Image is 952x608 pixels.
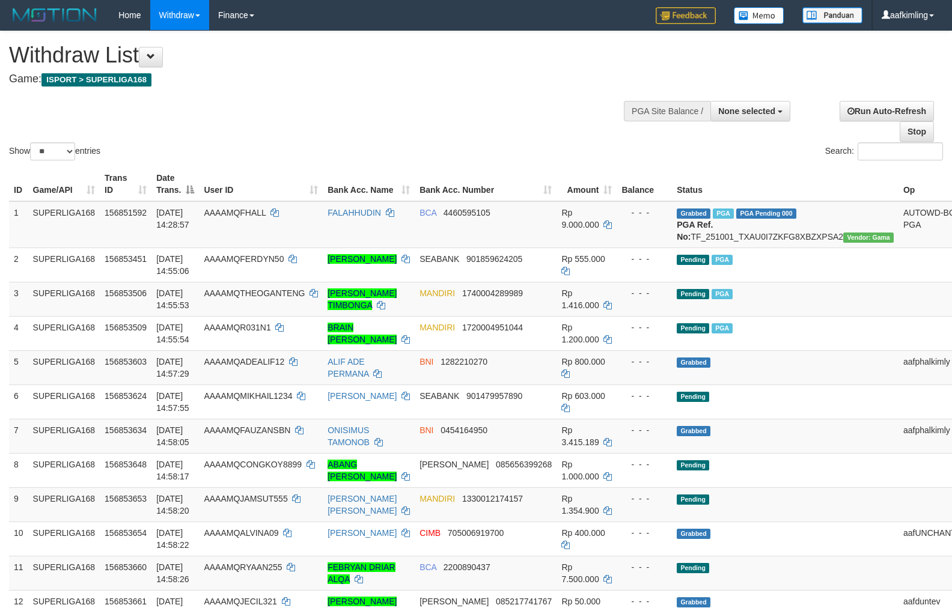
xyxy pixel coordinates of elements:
span: Copy 2200890437 to clipboard [444,562,490,572]
td: SUPERLIGA168 [28,201,100,248]
span: Pending [677,289,709,299]
span: 156853451 [105,254,147,264]
span: MANDIRI [420,494,455,503]
span: Grabbed [677,357,710,368]
span: AAAAMQR031N1 [204,323,270,332]
span: AAAAMQCONGKOY8899 [204,460,302,469]
td: 10 [9,521,28,556]
span: [PERSON_NAME] [420,597,489,606]
span: MANDIRI [420,288,455,298]
span: Pending [677,255,709,265]
span: [PERSON_NAME] [420,460,489,469]
span: 156853653 [105,494,147,503]
span: [DATE] 14:28:57 [156,208,189,230]
span: Rp 400.000 [561,528,605,538]
a: ALIF ADE PERMANA [328,357,368,378]
span: MANDIRI [420,323,455,332]
a: [PERSON_NAME] [328,528,397,538]
span: Copy 705006919700 to clipboard [448,528,504,538]
div: - - - [621,253,667,265]
label: Search: [825,142,943,160]
img: Button%20Memo.svg [734,7,784,24]
span: Copy 4460595105 to clipboard [444,208,490,217]
td: SUPERLIGA168 [28,385,100,419]
td: 7 [9,419,28,453]
a: [PERSON_NAME] [328,391,397,401]
span: Rp 1.354.900 [561,494,599,515]
span: AAAAMQTHEOGANTENG [204,288,305,298]
a: ONISIMUS TAMONOB [328,425,370,447]
span: Marked by aafsengchandara [712,255,733,265]
span: Rp 1.000.000 [561,460,599,481]
td: 2 [9,248,28,282]
span: 156853624 [105,391,147,401]
span: Grabbed [677,426,710,436]
span: AAAAMQJAMSUT555 [204,494,287,503]
div: - - - [621,493,667,505]
a: [PERSON_NAME] TIMBONGA [328,288,397,310]
span: Copy 1282210270 to clipboard [441,357,487,366]
span: Rp 603.000 [561,391,605,401]
span: Rp 7.500.000 [561,562,599,584]
td: 9 [9,487,28,521]
span: 156853603 [105,357,147,366]
a: Run Auto-Refresh [840,101,934,121]
th: User ID: activate to sort column ascending [199,167,323,201]
b: PGA Ref. No: [677,220,713,242]
span: AAAAMQRYAAN255 [204,562,282,572]
span: Rp 800.000 [561,357,605,366]
td: SUPERLIGA168 [28,419,100,453]
h4: Game: [9,73,623,85]
div: - - - [621,207,667,219]
span: Marked by aafsoycanthlai [712,289,733,299]
td: 1 [9,201,28,248]
td: SUPERLIGA168 [28,248,100,282]
th: Balance [617,167,672,201]
span: [DATE] 14:58:20 [156,494,189,515]
td: SUPERLIGA168 [28,487,100,521]
span: 156853660 [105,562,147,572]
div: - - - [621,561,667,573]
span: Rp 3.415.189 [561,425,599,447]
span: PGA Pending [736,208,796,219]
span: Pending [677,563,709,573]
td: SUPERLIGA168 [28,556,100,590]
span: SEABANK [420,391,459,401]
div: PGA Site Balance / [624,101,710,121]
span: ISPORT > SUPERLIGA168 [41,73,151,87]
span: AAAAMQFHALL [204,208,266,217]
span: [DATE] 14:58:22 [156,528,189,550]
td: 11 [9,556,28,590]
span: BCA [420,562,436,572]
span: Copy 1740004289989 to clipboard [462,288,523,298]
span: AAAAMQFERDYN50 [204,254,284,264]
a: Stop [900,121,934,142]
span: BNI [420,425,433,435]
span: CIMB [420,528,441,538]
span: AAAAMQADEALIF12 [204,357,284,366]
th: Bank Acc. Name: activate to sort column ascending [323,167,415,201]
td: SUPERLIGA168 [28,350,100,385]
span: Marked by aafsoycanthlai [713,208,734,219]
span: 156853654 [105,528,147,538]
span: Marked by aafsoycanthlai [712,323,733,333]
td: 5 [9,350,28,385]
td: SUPERLIGA168 [28,521,100,556]
span: Copy 085656399268 to clipboard [496,460,552,469]
span: Copy 085217741767 to clipboard [496,597,552,606]
span: AAAAMQMIKHAIL1234 [204,391,292,401]
span: [DATE] 14:58:05 [156,425,189,447]
td: TF_251001_TXAU0I7ZKFG8XBZXPSA2 [672,201,899,248]
span: Copy 1720004951044 to clipboard [462,323,523,332]
img: Feedback.jpg [656,7,716,24]
div: - - - [621,356,667,368]
span: Pending [677,392,709,402]
span: Copy 0454164950 to clipboard [441,425,487,435]
span: [DATE] 14:57:29 [156,357,189,378]
span: AAAAMQFAUZANSBN [204,425,290,435]
span: Copy 1330012174157 to clipboard [462,494,523,503]
th: Amount: activate to sort column ascending [557,167,617,201]
div: - - - [621,424,667,436]
span: Vendor URL: https://trx31.1velocity.biz [843,233,894,243]
a: [PERSON_NAME] [PERSON_NAME] [328,494,397,515]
